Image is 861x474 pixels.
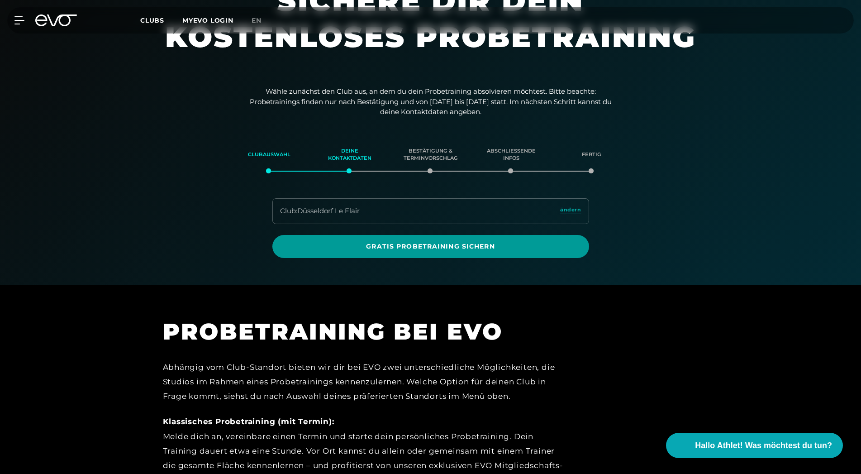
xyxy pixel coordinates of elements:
[182,16,233,24] a: MYEVO LOGIN
[482,143,540,167] div: Abschließende Infos
[252,15,272,26] a: en
[401,143,459,167] div: Bestätigung & Terminvorschlag
[560,206,581,216] a: ändern
[272,235,589,258] a: Gratis Probetraining sichern
[280,206,360,216] div: Club : Düsseldorf Le Flair
[163,417,334,426] strong: Klassisches Probetraining (mit Termin):
[250,86,612,117] p: Wähle zunächst den Club aus, an dem du dein Probetraining absolvieren möchtest. Bitte beachte: Pr...
[140,16,182,24] a: Clubs
[294,242,567,251] span: Gratis Probetraining sichern
[163,317,570,346] h1: PROBETRAINING BEI EVO
[695,440,832,452] span: Hallo Athlet! Was möchtest du tun?
[240,143,298,167] div: Clubauswahl
[140,16,164,24] span: Clubs
[563,143,621,167] div: Fertig
[321,143,379,167] div: Deine Kontaktdaten
[560,206,581,214] span: ändern
[666,433,843,458] button: Hallo Athlet! Was möchtest du tun?
[163,360,570,404] div: Abhängig vom Club-Standort bieten wir dir bei EVO zwei unterschiedliche Möglichkeiten, die Studio...
[252,16,262,24] span: en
